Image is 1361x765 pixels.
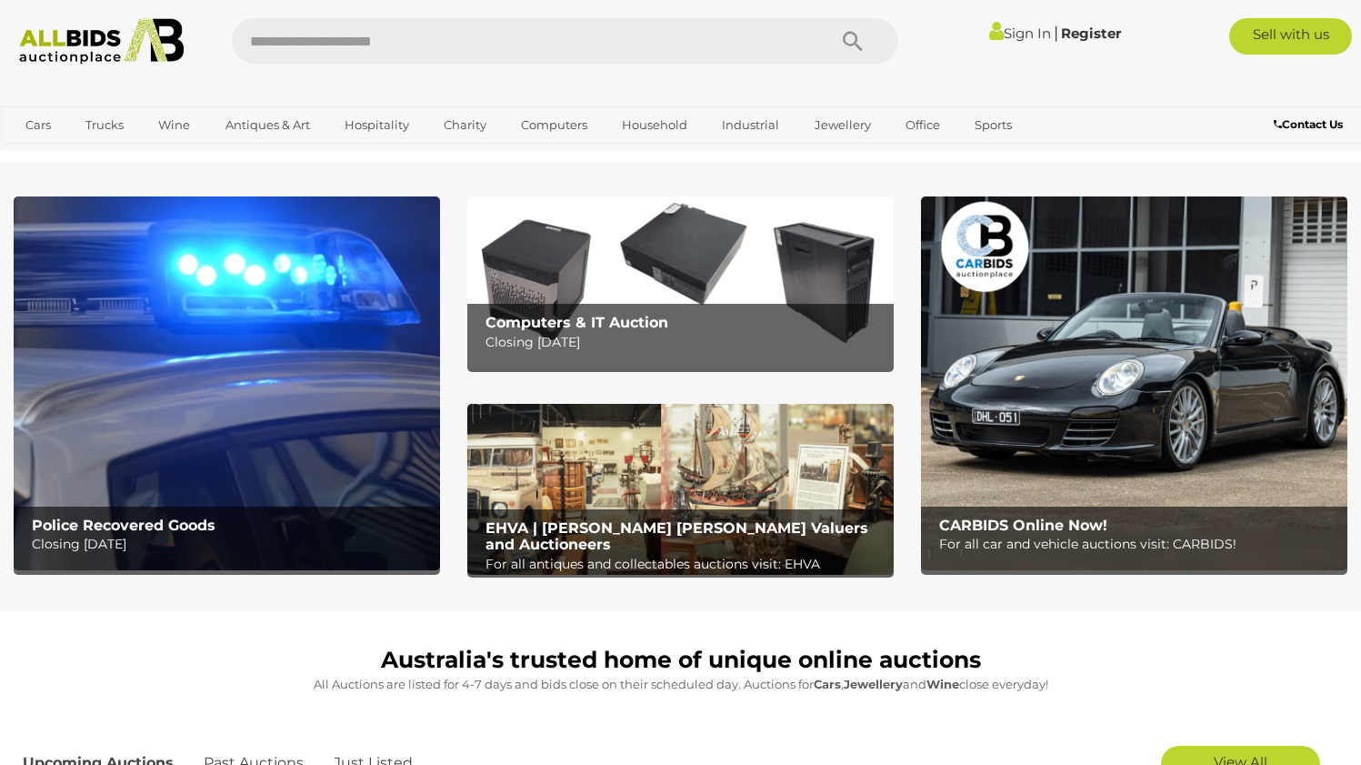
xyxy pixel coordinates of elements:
[214,110,322,140] a: Antiques & Art
[921,196,1347,570] img: CARBIDS Online Now!
[23,674,1338,695] p: All Auctions are listed for 4-7 days and bids close on their scheduled day. Auctions for , and cl...
[467,404,894,575] img: EHVA | Evans Hastings Valuers and Auctioneers
[432,110,498,140] a: Charity
[509,110,599,140] a: Computers
[74,110,135,140] a: Trucks
[926,677,959,691] strong: Wine
[333,110,421,140] a: Hospitality
[467,196,894,367] img: Computers & IT Auction
[814,677,841,691] strong: Cars
[1061,25,1121,42] a: Register
[963,110,1024,140] a: Sports
[467,404,894,575] a: EHVA | Evans Hastings Valuers and Auctioneers EHVA | [PERSON_NAME] [PERSON_NAME] Valuers and Auct...
[14,196,440,570] a: Police Recovered Goods Police Recovered Goods Closing [DATE]
[32,517,215,534] b: Police Recovered Goods
[14,140,166,170] a: [GEOGRAPHIC_DATA]
[485,314,668,331] b: Computers & IT Auction
[467,196,894,367] a: Computers & IT Auction Computers & IT Auction Closing [DATE]
[32,533,431,556] p: Closing [DATE]
[921,196,1347,570] a: CARBIDS Online Now! CARBIDS Online Now! For all car and vehicle auctions visit: CARBIDS!
[485,519,868,553] b: EHVA | [PERSON_NAME] [PERSON_NAME] Valuers and Auctioneers
[1274,115,1347,135] a: Contact Us
[10,18,194,65] img: Allbids.com.au
[939,517,1107,534] b: CARBIDS Online Now!
[14,110,63,140] a: Cars
[146,110,202,140] a: Wine
[803,110,883,140] a: Jewellery
[1054,23,1058,43] span: |
[485,331,885,354] p: Closing [DATE]
[1229,18,1352,55] a: Sell with us
[894,110,952,140] a: Office
[989,25,1051,42] a: Sign In
[807,18,898,64] button: Search
[710,110,791,140] a: Industrial
[939,533,1338,556] p: For all car and vehicle auctions visit: CARBIDS!
[14,196,440,570] img: Police Recovered Goods
[1274,117,1343,131] b: Contact Us
[844,677,903,691] strong: Jewellery
[610,110,699,140] a: Household
[485,553,885,576] p: For all antiques and collectables auctions visit: EHVA
[23,648,1338,673] h1: Australia's trusted home of unique online auctions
